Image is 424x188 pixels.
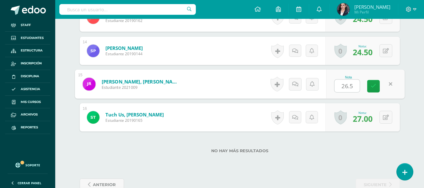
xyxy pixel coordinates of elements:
a: Reportes [5,121,50,134]
span: Staff [21,23,31,28]
span: Soporte [25,163,40,167]
span: Estudiantes [21,35,44,40]
span: Cerrar panel [18,181,41,185]
a: Estructura [5,45,50,57]
a: Staff [5,19,50,32]
span: 24.50 [353,47,373,57]
a: Mis cursos [5,96,50,109]
span: Estructura [21,48,43,53]
a: [PERSON_NAME] [105,45,143,51]
span: [PERSON_NAME] [354,4,390,10]
a: Soporte [8,157,48,172]
a: 0 [334,110,347,125]
span: Estudiante 2021009 [101,85,179,90]
img: 7e1830be39c473efdcb5f2b957c402aa.png [87,111,99,124]
a: 0 [334,44,347,58]
span: Reportes [21,125,38,130]
span: Asistencia [21,87,40,92]
a: Inscripción [5,57,50,70]
span: Mi Perfil [354,9,390,15]
a: Disciplina [5,70,50,83]
input: Busca un usuario... [59,4,196,15]
span: Estudiante 20190144 [105,51,143,56]
span: Mis cursos [21,99,41,105]
span: Estudiante 20190165 [105,118,164,123]
div: Nota: [353,110,373,115]
a: Asistencia [5,83,50,96]
div: Nota: [353,44,373,48]
a: Estudiantes [5,32,50,45]
span: Estudiante 20190162 [105,18,143,23]
img: 29ed9177fefd01243de0620b5ab34847.png [87,45,99,57]
span: 27.00 [353,113,373,124]
span: Disciplina [21,74,39,79]
span: Inscripción [21,61,42,66]
img: d50305e4fddf3b70d8743af4142b0d2e.png [337,3,350,16]
span: 24.50 [353,13,373,24]
div: Nota [334,76,363,79]
a: [PERSON_NAME], [PERSON_NAME] [101,78,179,85]
label: No hay más resultados [80,148,400,153]
span: Archivos [21,112,38,117]
a: Archivos [5,108,50,121]
img: bbd92f9aaf98e5e4b8a0b09b4cd15795.png [83,78,95,90]
input: 0-30.0 [335,80,360,92]
a: Tuch Us, [PERSON_NAME] [105,111,164,118]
